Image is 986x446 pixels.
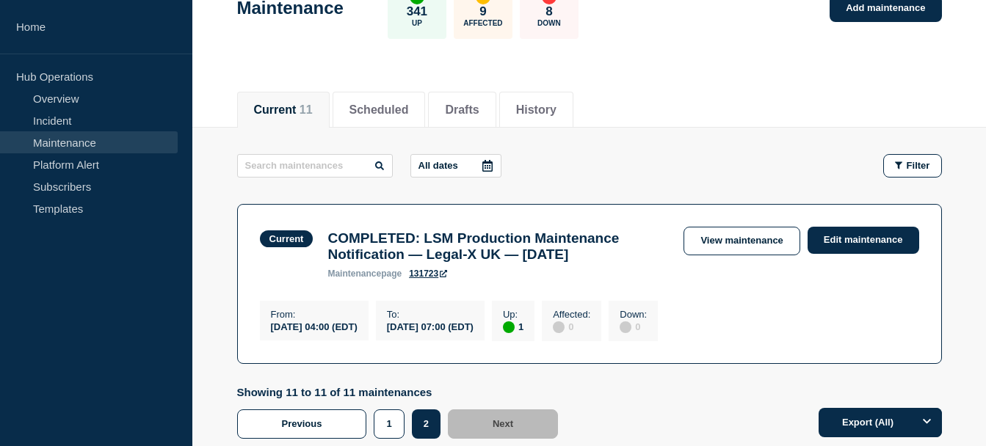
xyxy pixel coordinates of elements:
p: Up : [503,309,523,320]
button: 2 [412,409,441,439]
div: [DATE] 04:00 (EDT) [271,320,358,332]
button: Filter [883,154,942,178]
div: up [503,321,515,333]
a: 131723 [409,268,447,279]
p: 341 [407,4,427,19]
p: Up [412,19,422,27]
div: 1 [503,320,523,333]
p: 9 [479,4,486,19]
a: View maintenance [684,227,800,255]
div: disabled [620,321,631,333]
button: All dates [410,154,501,178]
button: Scheduled [349,103,409,117]
p: All dates [418,160,458,171]
div: [DATE] 07:00 (EDT) [387,320,474,332]
button: Export (All) [819,408,942,437]
p: 8 [545,4,552,19]
p: Down [537,19,561,27]
h3: COMPLETED: LSM Production Maintenance Notification — Legal-X UK — [DATE] [327,230,669,263]
p: Down : [620,309,647,320]
p: From : [271,309,358,320]
button: Next [448,409,558,439]
button: Options [913,408,942,437]
button: Previous [237,409,367,439]
button: 1 [374,409,404,439]
p: Showing 11 to 11 of 11 maintenances [237,386,566,398]
span: Previous [282,418,322,429]
div: 0 [620,320,647,333]
button: Drafts [445,103,479,117]
span: maintenance [327,268,381,279]
p: page [327,268,402,279]
p: To : [387,309,474,320]
a: Edit maintenance [808,227,919,254]
p: Affected : [553,309,590,320]
input: Search maintenances [237,154,393,178]
div: Current [269,233,304,244]
button: History [516,103,557,117]
div: disabled [553,321,565,333]
span: Filter [907,160,930,171]
span: 11 [300,103,313,116]
button: Current 11 [254,103,313,117]
span: Next [493,418,513,429]
p: Affected [463,19,502,27]
div: 0 [553,320,590,333]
